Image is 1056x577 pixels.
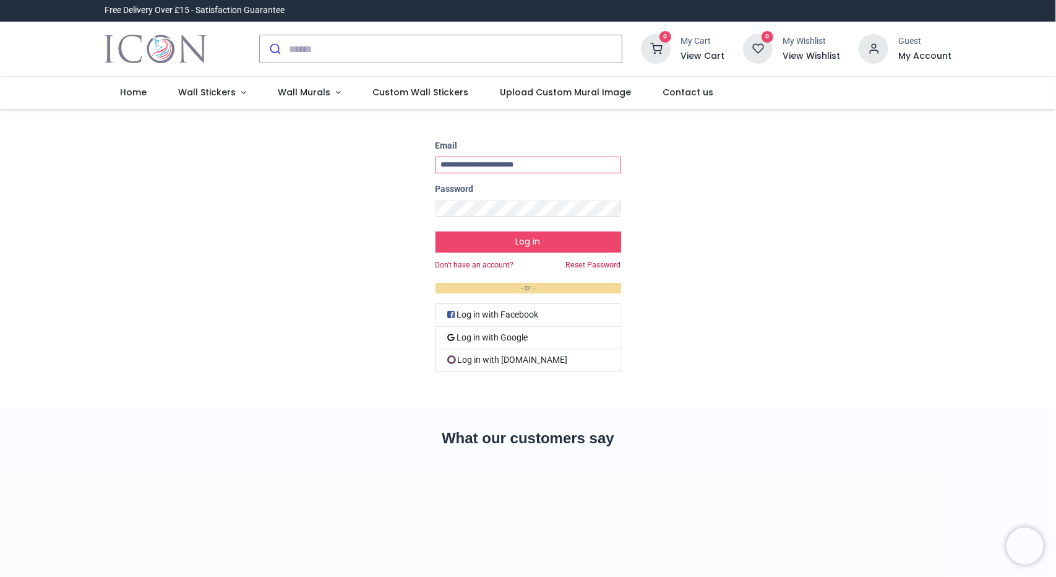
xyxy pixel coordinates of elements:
iframe: Customer reviews powered by Trustpilot [692,4,951,17]
a: View Cart [680,50,724,63]
sup: 0 [762,31,773,43]
label: Email [436,140,458,152]
button: Log in [436,232,621,253]
em: - or - [436,283,621,293]
span: Wall Stickers [178,86,236,98]
a: Log in with Google [436,327,621,350]
span: Contact us [663,86,713,98]
div: Free Delivery Over £15 - Satisfaction Guarantee [105,4,285,17]
sup: 0 [659,31,671,43]
a: Logo of Icon Wall Stickers [105,32,207,66]
span: Home [120,86,147,98]
a: My Account [898,50,951,63]
a: View Wishlist [783,50,840,63]
img: Icon Wall Stickers [105,32,207,66]
div: My Cart [680,35,724,48]
a: 0 [641,43,671,53]
div: Guest [898,35,951,48]
label: Password [436,183,474,196]
div: My Wishlist [783,35,840,48]
a: Log in with [DOMAIN_NAME] [436,349,621,372]
iframe: Customer reviews powered by Trustpilot [105,471,952,557]
h2: What our customers say [105,428,952,449]
a: Reset Password [566,260,621,271]
span: Upload Custom Mural Image [500,86,631,98]
a: Log in with Facebook [436,303,621,327]
a: Wall Stickers [163,77,262,109]
iframe: Brevo live chat [1007,527,1044,565]
span: Wall Murals [278,86,330,98]
span: Custom Wall Stickers [372,86,468,98]
button: Submit [260,35,289,63]
a: Don't have an account? [436,260,514,271]
a: 0 [743,43,773,53]
a: Wall Murals [262,77,357,109]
